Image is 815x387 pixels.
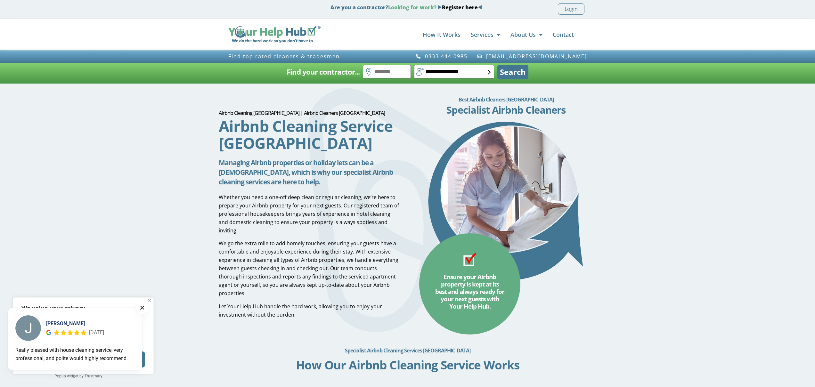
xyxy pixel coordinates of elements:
[438,5,442,9] img: Blue Arrow - Right
[478,5,482,9] img: Blue Arrow - Left
[287,66,360,78] h2: Find your contractor...
[228,26,321,43] img: Your Help Hub Wide Logo
[497,65,528,79] button: Search
[426,121,586,281] img: Airbnb Cleaning Brighton - Airbnb Cleaning Service
[423,53,468,59] span: 0333 444 0985
[471,28,500,41] a: Services
[435,273,504,310] span: Ensure your Airbnb property is kept at its best and always ready for your next guests with Your H...
[442,4,478,11] a: Register here
[219,193,400,235] p: Whether you need a one-off deep clean or regular cleaning, we’re here to prepare your Airbnb prop...
[558,3,584,15] a: Login
[345,344,470,357] h2: Specialist Airbnb Cleaning Services [GEOGRAPHIC_DATA]
[488,70,491,75] img: select-box-form.svg
[219,110,400,116] h1: Airbnb Cleaning [GEOGRAPHIC_DATA] | Airbnb Cleaners [GEOGRAPHIC_DATA]
[15,346,134,363] div: Really pleased with house cleaning service, very professional, and polite would highly recommend.
[219,239,400,297] p: We go the extra mile to add homely touches, ensuring your guests have a comfortable and enjoyable...
[477,53,587,59] a: [EMAIL_ADDRESS][DOMAIN_NAME]
[416,93,597,106] h2: Best Airbnb Cleaners [GEOGRAPHIC_DATA]
[388,4,436,11] span: Looking for work?
[46,320,104,327] div: [PERSON_NAME]
[416,105,597,115] h3: Specialist Airbnb Cleaners
[553,28,574,41] a: Contact
[148,299,151,302] img: Close
[228,53,404,59] h3: Find top rated cleaners & tradesmen
[327,28,574,41] nav: Menu
[330,4,482,11] strong: Are you a contractor?
[46,330,51,335] img: Google Reviews
[219,117,400,151] h2: Airbnb Cleaning Service [GEOGRAPHIC_DATA]
[46,330,51,335] div: Google
[510,28,542,41] a: About Us
[565,5,578,13] span: Login
[296,359,519,371] h3: How Our Airbnb Cleaning Service Works
[423,28,460,41] a: How It Works
[89,328,104,337] div: [DATE]
[219,302,400,319] p: Let Your Help Hub handle the hard work, allowing you to enjoy your investment without the burden.
[15,315,41,341] img: Janet
[8,373,149,379] a: Popup widget by Trustmary
[416,53,468,59] a: 0333 444 0985
[485,53,587,59] span: [EMAIL_ADDRESS][DOMAIN_NAME]
[219,158,400,187] h3: Managing Airbnb properties or holiday lets can be a [DEMOGRAPHIC_DATA], which is why our speciali...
